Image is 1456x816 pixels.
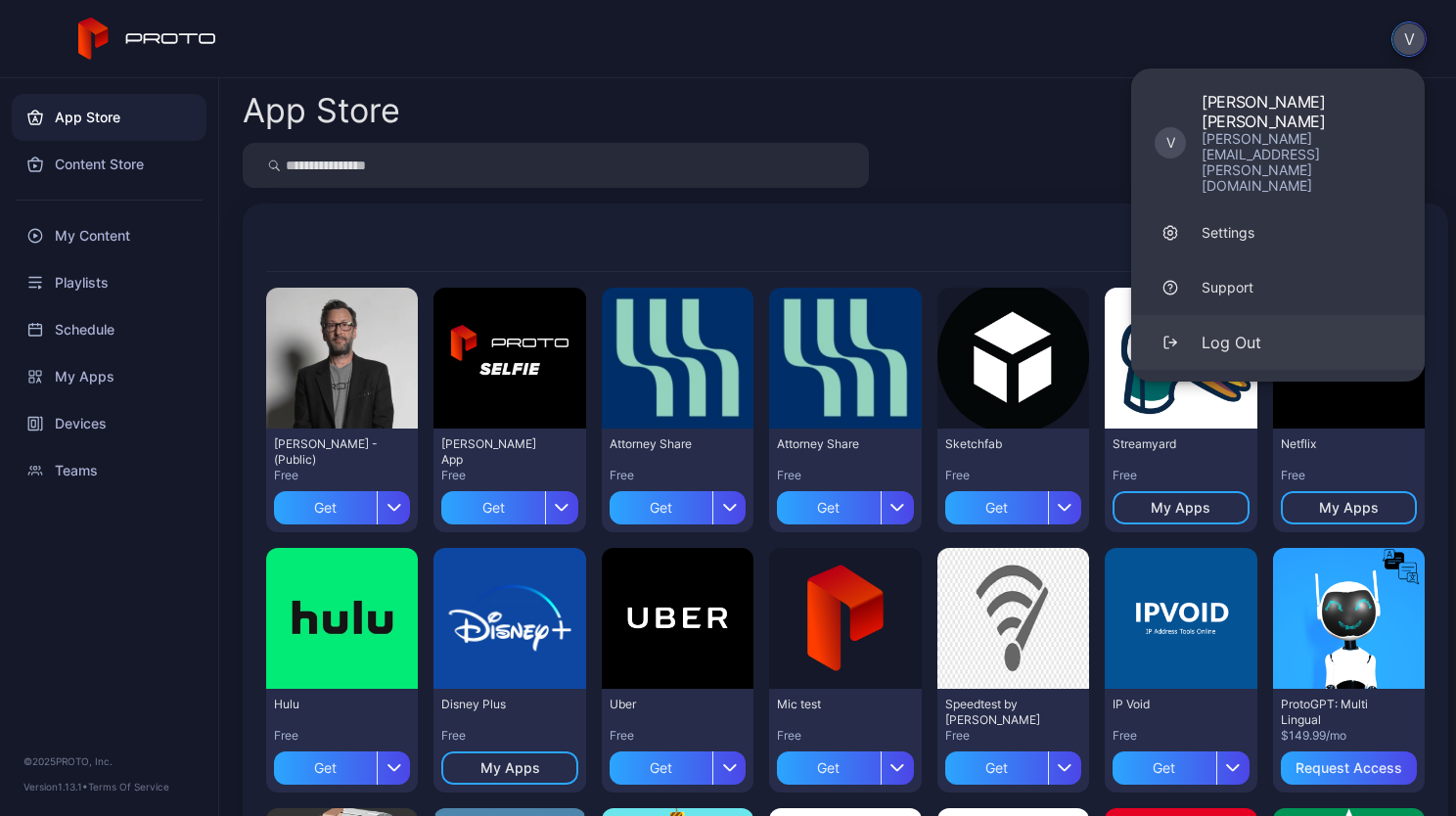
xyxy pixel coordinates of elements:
span: Version 1.13.1 • [23,781,88,793]
div: Free [274,728,410,744]
div: David N Persona - (Public) [274,436,382,468]
button: Request Access [1281,751,1417,785]
div: Uber [610,697,717,712]
div: [PERSON_NAME] [PERSON_NAME] [1202,92,1401,131]
div: App Store [243,94,400,127]
div: Free [945,468,1081,483]
a: Settings [1131,205,1425,260]
div: Hulu [274,697,382,712]
div: Support [1202,278,1253,297]
div: IP Void [1113,697,1220,712]
a: Content Store [12,141,206,188]
div: Free [274,468,410,483]
div: Settings [1202,223,1254,243]
div: My Apps [480,760,540,776]
div: Speedtest by Ookla [945,697,1053,728]
div: Get [777,751,880,785]
div: Free [1113,728,1249,744]
div: My Apps [1319,500,1379,516]
div: Get [441,491,544,524]
div: Request Access [1296,760,1402,776]
button: Log Out [1131,315,1425,370]
div: Get [274,751,377,785]
div: $149.99/mo [1281,728,1417,744]
div: Free [777,728,913,744]
button: Get [945,744,1081,785]
a: My Apps [12,353,206,400]
button: Get [441,483,577,524]
button: My Apps [441,751,577,785]
div: [PERSON_NAME][EMAIL_ADDRESS][PERSON_NAME][DOMAIN_NAME] [1202,131,1401,194]
div: Attorney Share [777,436,885,452]
div: Free [777,468,913,483]
a: My Content [12,212,206,259]
div: © 2025 PROTO, Inc. [23,753,195,769]
button: Get [610,744,746,785]
button: Get [777,744,913,785]
div: Free [1281,468,1417,483]
a: App Store [12,94,206,141]
button: My Apps [1281,491,1417,524]
button: Get [274,483,410,524]
div: Streamyard [1113,436,1220,452]
div: Mic test [777,697,885,712]
div: Get [274,491,377,524]
div: Get [1113,751,1215,785]
div: Free [441,728,577,744]
a: Support [1131,260,1425,315]
div: David Selfie App [441,436,549,468]
div: Get [610,491,712,524]
div: Free [610,728,746,744]
div: Get [945,751,1048,785]
div: ProtoGPT: Multi Lingual [1281,697,1388,728]
button: Get [274,744,410,785]
div: Get [945,491,1048,524]
a: V[PERSON_NAME] [PERSON_NAME][PERSON_NAME][EMAIL_ADDRESS][PERSON_NAME][DOMAIN_NAME] [1131,80,1425,205]
button: My Apps [1113,491,1249,524]
a: Playlists [12,259,206,306]
div: Get [777,491,880,524]
button: V [1391,22,1427,57]
div: Sketchfab [945,436,1053,452]
div: Disney Plus [441,697,549,712]
button: Get [945,483,1081,524]
div: Free [945,728,1081,744]
div: Free [441,468,577,483]
a: Schedule [12,306,206,353]
div: Attorney Share [610,436,717,452]
div: Free [1113,468,1249,483]
div: Netflix [1281,436,1388,452]
div: My Apps [1151,500,1210,516]
a: Teams [12,447,206,494]
a: Terms Of Service [88,781,169,793]
div: Get [610,751,712,785]
button: Get [610,483,746,524]
button: Get [1113,744,1249,785]
button: Get [777,483,913,524]
div: Log Out [1202,331,1261,354]
div: Free [610,468,746,483]
a: Devices [12,400,206,447]
div: V [1155,127,1186,159]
